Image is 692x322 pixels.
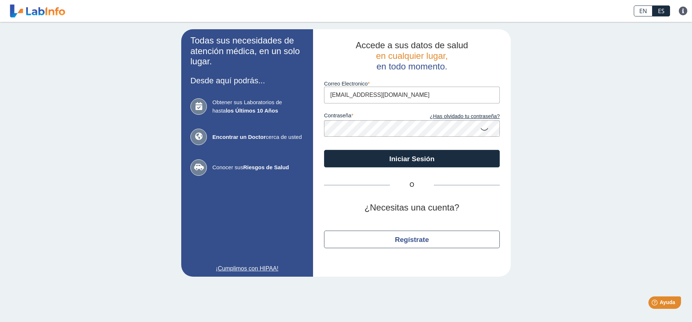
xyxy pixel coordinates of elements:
[324,113,412,121] label: contraseña
[412,113,500,121] a: ¿Has olvidado tu contraseña?
[324,231,500,248] button: Regístrate
[390,181,434,189] span: O
[324,150,500,167] button: Iniciar Sesión
[212,163,304,172] span: Conocer sus
[356,40,468,50] span: Accede a sus datos de salud
[634,5,652,16] a: EN
[212,133,304,141] span: cerca de usted
[212,98,304,115] span: Obtener sus Laboratorios de hasta
[376,61,447,71] span: en todo momento.
[652,5,670,16] a: ES
[243,164,289,170] b: Riesgos de Salud
[226,107,278,114] b: los Últimos 10 Años
[324,202,500,213] h2: ¿Necesitas una cuenta?
[190,35,304,67] h2: Todas sus necesidades de atención médica, en un solo lugar.
[324,81,500,87] label: Correo Electronico
[627,293,684,314] iframe: Help widget launcher
[190,76,304,85] h3: Desde aquí podrás...
[190,264,304,273] a: ¡Cumplimos con HIPAA!
[376,51,448,61] span: en cualquier lugar,
[212,134,266,140] b: Encontrar un Doctor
